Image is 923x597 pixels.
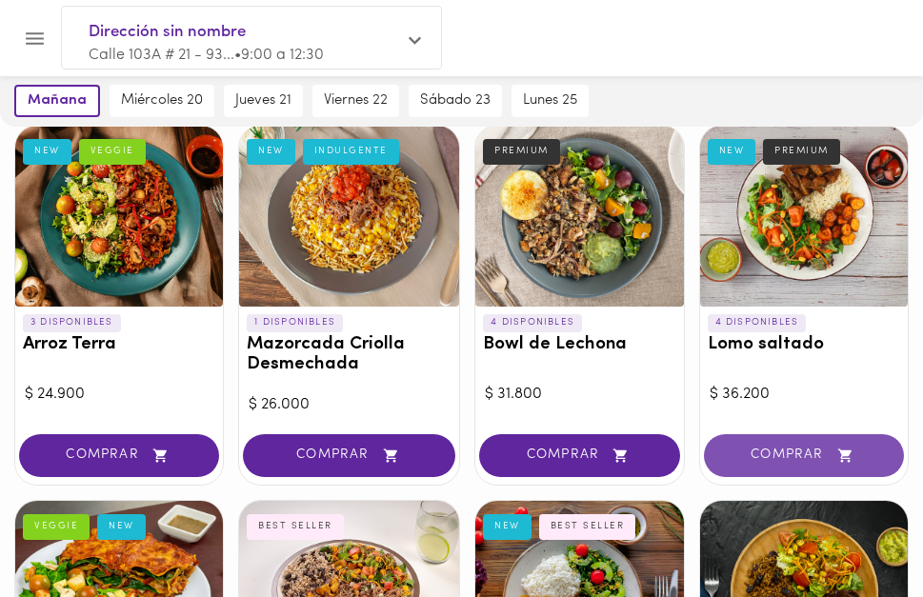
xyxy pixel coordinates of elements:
div: $ 36.200 [710,384,898,406]
span: Dirección sin nombre [89,20,395,45]
p: 1 DISPONIBLES [247,314,343,331]
div: VEGGIE [23,514,90,539]
div: NEW [247,139,295,164]
span: jueves 21 [235,92,291,109]
h3: Mazorcada Criolla Desmechada [247,335,451,375]
div: NEW [97,514,146,539]
p: 4 DISPONIBLES [708,314,807,331]
span: sábado 23 [420,92,491,109]
span: COMPRAR [43,448,195,464]
button: viernes 22 [312,85,399,117]
span: COMPRAR [503,448,655,464]
div: PREMIUM [483,139,560,164]
button: Menu [11,15,58,62]
div: BEST SELLER [247,514,344,539]
h3: Arroz Terra [23,335,215,355]
button: COMPRAR [243,434,455,477]
iframe: Messagebird Livechat Widget [832,506,923,597]
div: BEST SELLER [539,514,636,539]
p: 4 DISPONIBLES [483,314,582,331]
span: COMPRAR [728,448,880,464]
button: miércoles 20 [110,85,214,117]
span: miércoles 20 [121,92,203,109]
span: mañana [28,92,87,109]
div: $ 24.900 [25,384,213,406]
div: VEGGIE [79,139,146,164]
div: NEW [483,514,532,539]
button: lunes 25 [512,85,589,117]
span: lunes 25 [523,92,577,109]
button: COMPRAR [479,434,679,477]
h3: Bowl de Lechona [483,335,675,355]
div: $ 31.800 [485,384,673,406]
h3: Lomo saltado [708,335,900,355]
span: Calle 103A # 21 - 93... • 9:00 a 12:30 [89,48,324,63]
div: Bowl de Lechona [475,126,683,307]
button: mañana [14,85,100,117]
button: jueves 21 [224,85,303,117]
button: COMPRAR [19,434,219,477]
div: NEW [23,139,71,164]
p: 3 DISPONIBLES [23,314,121,331]
div: Arroz Terra [15,126,223,307]
button: COMPRAR [704,434,904,477]
span: viernes 22 [324,92,388,109]
div: PREMIUM [763,139,840,164]
div: Mazorcada Criolla Desmechada [239,126,459,307]
div: Lomo saltado [700,126,908,307]
div: INDULGENTE [303,139,399,164]
span: COMPRAR [267,448,431,464]
button: sábado 23 [409,85,502,117]
div: $ 26.000 [249,394,450,416]
div: NEW [708,139,756,164]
